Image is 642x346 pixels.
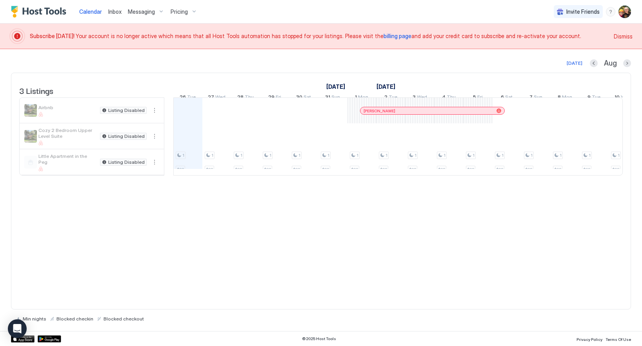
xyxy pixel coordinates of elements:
[438,167,445,172] span: $98
[30,33,76,39] span: Subscribe [DATE]!
[471,92,485,104] a: September 5, 2025
[187,94,196,102] span: Tue
[527,92,544,104] a: September 7, 2025
[411,92,429,104] a: September 3, 2025
[560,153,562,158] span: 1
[592,94,600,102] span: Tue
[525,167,532,172] span: $98
[296,94,302,102] span: 30
[554,167,561,172] span: $98
[604,59,617,68] span: Aug
[150,157,159,167] button: More options
[614,32,633,40] div: Dismiss
[583,167,590,172] span: $98
[567,60,582,67] div: [DATE]
[304,94,311,102] span: Sat
[266,92,283,104] a: August 29, 2025
[23,316,46,322] span: Min nights
[473,94,476,102] span: 5
[534,94,542,102] span: Sun
[235,92,256,104] a: August 28, 2025
[389,94,397,102] span: Tue
[30,33,609,40] span: Your account is no longer active which means that all Host Tools automation has stopped for your ...
[501,94,504,102] span: 6
[294,92,313,104] a: August 30, 2025
[108,7,122,16] a: Inbox
[577,337,602,342] span: Privacy Policy
[413,94,416,102] span: 3
[215,94,226,102] span: Wed
[8,319,27,338] div: Open Intercom Messenger
[409,167,416,172] span: $98
[325,94,330,102] span: 31
[38,335,61,342] a: Google Play Store
[375,81,397,92] a: September 1, 2025
[276,94,281,102] span: Fri
[293,167,300,172] span: $98
[302,336,336,341] span: © 2025 Host Tools
[562,94,572,102] span: Mon
[180,94,186,102] span: 26
[384,33,411,39] span: billing page
[24,130,37,143] div: listing image
[11,6,70,18] a: Host Tools Logo
[38,104,97,110] span: Airbnb
[556,92,574,104] a: September 8, 2025
[108,8,122,15] span: Inbox
[386,153,387,158] span: 1
[615,94,620,102] span: 10
[237,94,244,102] span: 28
[178,92,198,104] a: August 26, 2025
[467,167,474,172] span: $98
[355,94,357,102] span: 1
[612,167,619,172] span: $98
[577,335,602,343] a: Privacy Policy
[150,106,159,115] button: More options
[496,167,503,172] span: $98
[38,127,97,139] span: Cozy 2 Bedroom Upper Level Suite
[38,153,97,165] span: Little Apartment in the Peg
[380,167,387,172] span: $98
[79,7,102,16] a: Calendar
[269,153,271,158] span: 1
[613,92,633,104] a: September 10, 2025
[24,104,37,117] div: listing image
[589,153,591,158] span: 1
[499,92,515,104] a: September 6, 2025
[245,94,254,102] span: Thu
[19,84,53,96] span: 3 Listings
[128,8,155,15] span: Messaging
[417,94,427,102] span: Wed
[558,94,561,102] span: 8
[211,153,213,158] span: 1
[11,335,35,342] a: App Store
[356,153,358,158] span: 1
[586,92,602,104] a: September 9, 2025
[331,94,340,102] span: Sun
[587,94,591,102] span: 9
[442,94,446,102] span: 4
[529,94,533,102] span: 7
[358,94,368,102] span: Mon
[606,335,631,343] a: Terms Of Use
[208,94,214,102] span: 27
[182,153,184,158] span: 1
[606,337,631,342] span: Terms Of Use
[150,157,159,167] div: menu
[327,153,329,158] span: 1
[606,7,615,16] div: menu
[531,153,533,158] span: 1
[206,167,213,172] span: $98
[150,132,159,141] button: More options
[444,153,446,158] span: 1
[621,94,631,102] span: Wed
[177,167,184,172] span: $98
[150,106,159,115] div: menu
[56,316,93,322] span: Blocked checkin
[477,94,483,102] span: Fri
[415,153,416,158] span: 1
[206,92,227,104] a: August 27, 2025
